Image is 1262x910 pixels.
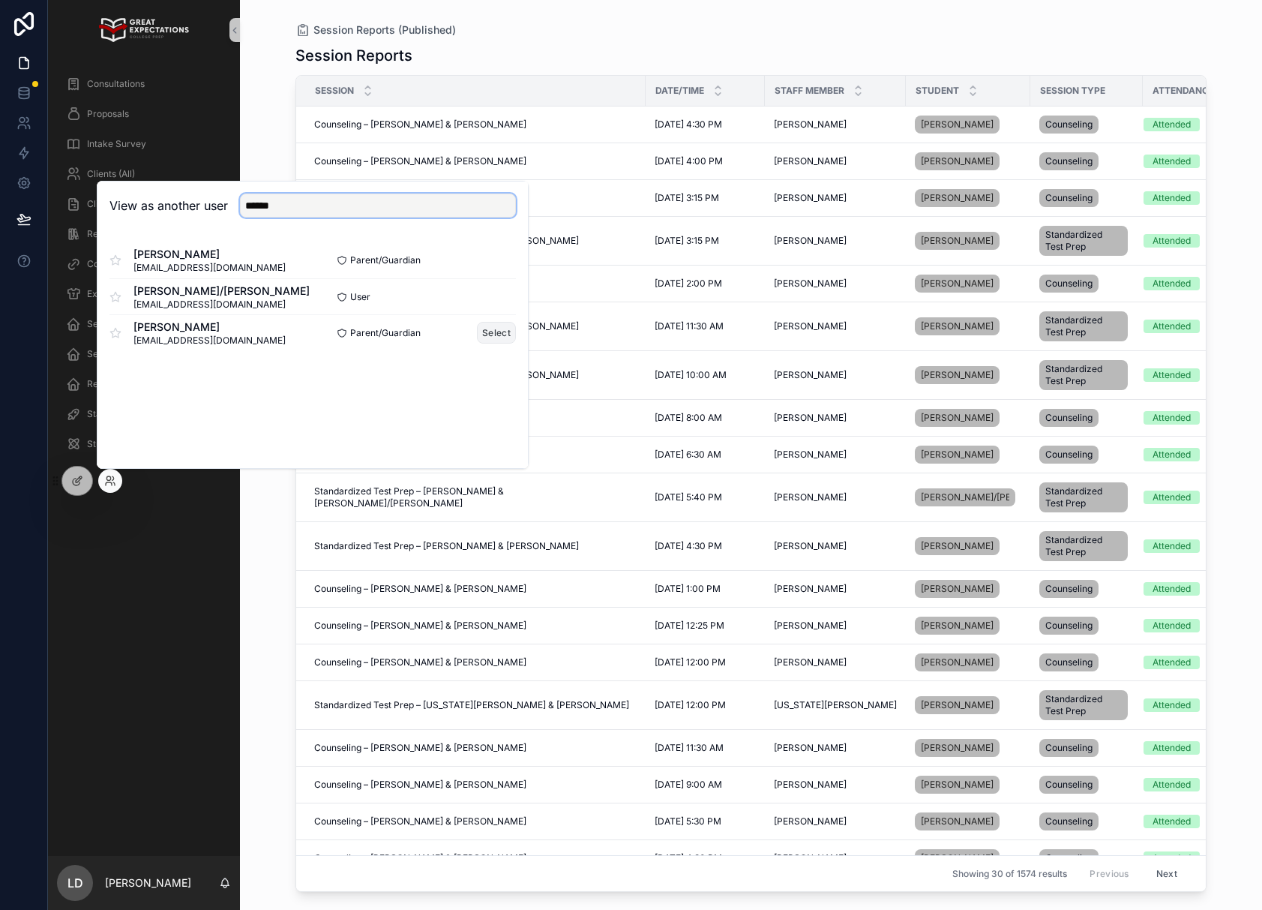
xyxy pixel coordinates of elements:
[774,656,897,668] a: [PERSON_NAME]
[1144,619,1257,632] a: Attended
[655,699,726,711] span: [DATE] 12:00 PM
[1144,411,1257,425] a: Attended
[314,485,637,509] a: Standardized Test Prep – [PERSON_NAME] & [PERSON_NAME]/[PERSON_NAME]
[87,318,159,330] span: Sessions (admin)
[314,779,526,791] span: Counseling – [PERSON_NAME] & [PERSON_NAME]
[921,369,994,381] span: [PERSON_NAME]
[57,341,231,368] a: Session Reports (admin)
[1039,577,1134,601] a: Counseling
[915,443,1021,467] a: [PERSON_NAME]
[655,320,756,332] a: [DATE] 11:30 AM
[57,281,231,308] a: Extracurriculars
[774,119,897,131] a: [PERSON_NAME]
[921,620,994,632] span: [PERSON_NAME]
[915,849,1000,867] a: [PERSON_NAME]
[313,23,456,38] span: Session Reports (Published)
[314,742,637,754] a: Counseling – [PERSON_NAME] & [PERSON_NAME]
[915,317,1000,335] a: [PERSON_NAME]
[1144,851,1257,865] a: Attended
[915,446,1000,464] a: [PERSON_NAME]
[774,412,897,424] a: [PERSON_NAME]
[57,401,231,428] a: Staff Assignations (admin)
[1146,862,1188,885] button: Next
[1153,234,1191,248] div: Attended
[775,85,844,97] span: Staff Member
[774,815,897,827] a: [PERSON_NAME]
[314,852,637,864] a: Counseling – [PERSON_NAME] & [PERSON_NAME]
[1144,191,1257,205] a: Attended
[1153,539,1191,553] div: Attended
[314,699,637,711] a: Standardized Test Prep – [US_STATE][PERSON_NAME] & [PERSON_NAME]
[915,809,1021,833] a: [PERSON_NAME]
[1144,234,1257,248] a: Attended
[314,656,637,668] a: Counseling – [PERSON_NAME] & [PERSON_NAME]
[1045,815,1093,827] span: Counseling
[774,852,897,864] a: [PERSON_NAME]
[1045,485,1122,509] span: Standardized Test Prep
[774,620,897,632] a: [PERSON_NAME]
[314,540,637,552] a: Standardized Test Prep – [PERSON_NAME] & [PERSON_NAME]
[774,491,897,503] a: [PERSON_NAME]
[915,577,1021,601] a: [PERSON_NAME]
[774,235,847,247] span: [PERSON_NAME]
[915,537,1000,555] a: [PERSON_NAME]
[133,262,286,274] span: [EMAIL_ADDRESS][DOMAIN_NAME]
[1045,852,1093,864] span: Counseling
[57,221,231,248] a: Requested Materials (Staff)
[655,369,756,381] a: [DATE] 10:00 AM
[921,155,994,167] span: [PERSON_NAME]
[133,299,310,311] span: [EMAIL_ADDRESS][DOMAIN_NAME]
[105,875,191,890] p: [PERSON_NAME]
[774,491,847,503] span: [PERSON_NAME]
[915,189,1000,207] a: [PERSON_NAME]
[774,699,897,711] a: [US_STATE][PERSON_NAME]
[655,278,756,290] a: [DATE] 2:00 PM
[915,653,1000,671] a: [PERSON_NAME]
[295,45,412,66] h1: Session Reports
[915,534,1021,558] a: [PERSON_NAME]
[1045,779,1093,791] span: Counseling
[915,693,1021,717] a: [PERSON_NAME]
[1039,308,1134,344] a: Standardized Test Prep
[774,278,897,290] a: [PERSON_NAME]
[921,815,994,827] span: [PERSON_NAME]
[1153,656,1191,669] div: Attended
[1153,698,1191,712] div: Attended
[1039,149,1134,173] a: Counseling
[1045,229,1122,253] span: Standardized Test Prep
[1153,851,1191,865] div: Attended
[655,583,721,595] span: [DATE] 1:00 PM
[1153,320,1191,333] div: Attended
[87,408,197,420] span: Staff Assignations (admin)
[915,614,1021,638] a: [PERSON_NAME]
[1144,448,1257,461] a: Attended
[915,116,1000,134] a: [PERSON_NAME]
[1039,479,1134,515] a: Standardized Test Prep
[314,656,526,668] span: Counseling – [PERSON_NAME] & [PERSON_NAME]
[48,60,240,477] div: scrollable content
[915,846,1021,870] a: [PERSON_NAME]
[87,258,144,270] span: CounselMore
[1039,223,1134,259] a: Standardized Test Prep
[314,620,637,632] a: Counseling – [PERSON_NAME] & [PERSON_NAME]
[1153,85,1214,97] span: Attendance
[915,272,1021,296] a: [PERSON_NAME]
[774,779,847,791] span: [PERSON_NAME]
[655,119,756,131] a: [DATE] 4:30 PM
[774,449,847,461] span: [PERSON_NAME]
[57,101,231,128] a: Proposals
[655,699,756,711] a: [DATE] 12:00 PM
[133,247,286,262] span: [PERSON_NAME]
[314,852,526,864] span: Counseling – [PERSON_NAME] & [PERSON_NAME]
[655,449,721,461] span: [DATE] 6:30 AM
[1144,320,1257,333] a: Attended
[921,449,994,461] span: [PERSON_NAME]
[133,335,286,347] span: [EMAIL_ADDRESS][DOMAIN_NAME]
[915,314,1021,338] a: [PERSON_NAME]
[774,369,847,381] span: [PERSON_NAME]
[774,235,897,247] a: [PERSON_NAME]
[915,650,1021,674] a: [PERSON_NAME]
[655,85,704,97] span: Date/Time
[774,320,897,332] a: [PERSON_NAME]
